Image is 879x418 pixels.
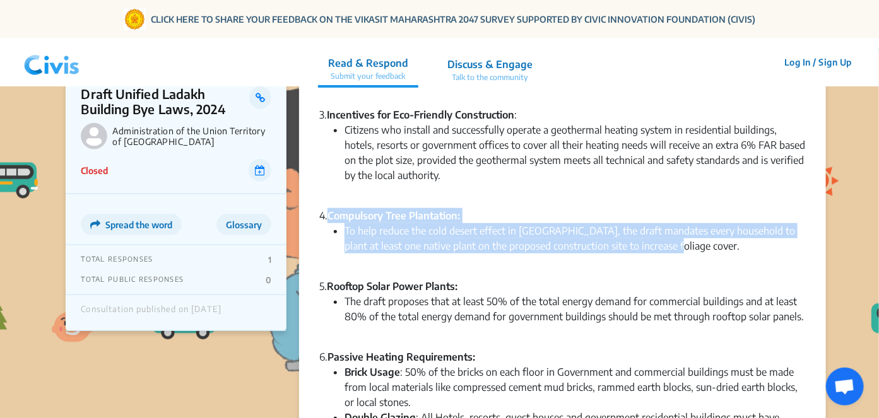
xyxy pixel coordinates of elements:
p: Talk to the community [447,72,533,83]
div: 3. : [319,92,805,122]
li: Citizens who install and successfully operate a geothermal heating system in residential building... [345,122,805,183]
p: 1 [268,255,271,265]
p: TOTAL RESPONSES [81,255,153,265]
p: TOTAL PUBLIC RESPONSES [81,275,184,285]
li: The draft proposes that at least 50% of the total energy demand for commercial buildings and at l... [345,294,805,324]
a: CLICK HERE TO SHARE YOUR FEEDBACK ON THE VIKASIT MAHARASHTRA 2047 SURVEY SUPPORTED BY CIVIC INNOV... [151,13,755,26]
div: 4. [319,193,805,223]
button: Glossary [216,214,271,235]
img: navlogo.png [19,44,85,81]
strong: Passive Heating Requirements: [327,351,475,363]
div: 6. [319,334,805,364]
p: Discuss & Engage [447,57,533,72]
span: Glossary [226,219,262,230]
li: : 50% of the bricks on each floor in Government and commercial buildings must be made from local ... [345,364,805,410]
strong: Compulsory Tree Plantation: [327,209,460,222]
p: 0 [266,275,271,285]
img: Administration of the Union Territory of Ladakh logo [81,123,107,149]
strong: Incentives for Eco-Friendly Construction [327,108,514,121]
p: Submit your feedback [328,71,408,82]
p: Read & Respond [328,55,408,71]
span: Spread the word [105,219,172,230]
div: 5. [319,264,805,294]
div: Consultation published on [DATE] [81,305,221,321]
button: Log In / Sign Up [776,52,860,72]
strong: Brick Usage [345,366,400,378]
p: Closed [81,164,108,177]
button: Spread the word [81,214,182,235]
img: Gom Logo [124,8,146,30]
p: Administration of the Union Territory of [GEOGRAPHIC_DATA] [112,125,271,147]
p: Draft Unified Ladakh Building Bye Laws, 2024 [81,86,249,117]
strong: Rooftop Solar Power Plants: [327,280,457,293]
a: Open chat [826,368,864,405]
li: To help reduce the cold desert effect in [GEOGRAPHIC_DATA], the draft mandates every household to... [345,223,805,253]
